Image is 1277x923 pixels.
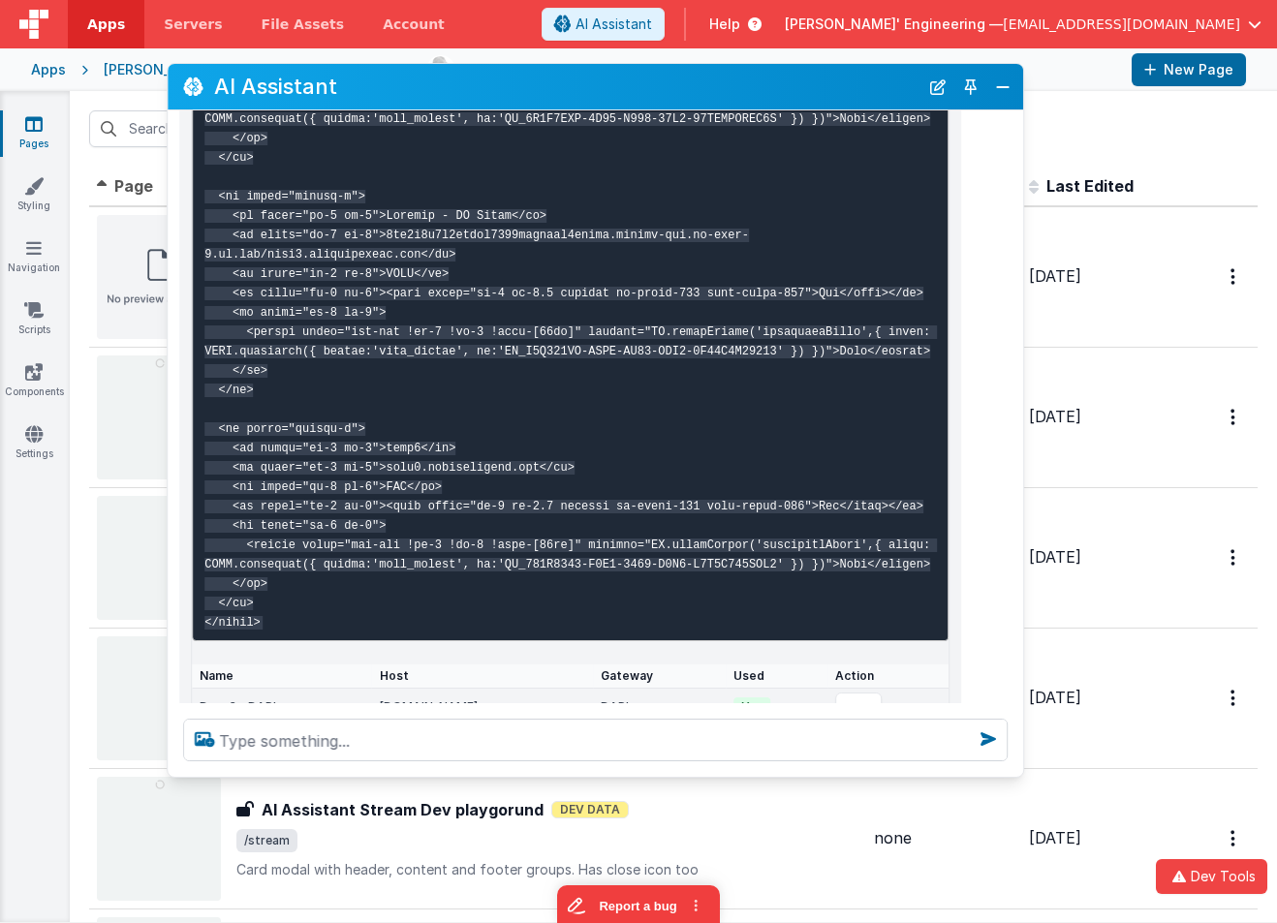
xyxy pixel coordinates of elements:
[1003,15,1240,34] span: [EMAIL_ADDRESS][DOMAIN_NAME]
[316,60,411,79] div: Development
[1029,547,1081,567] span: [DATE]
[104,60,278,79] div: [PERSON_NAME] test App
[1132,53,1246,86] button: New Page
[214,75,919,98] h2: AI Assistant
[89,110,399,147] input: Search pages, id's ...
[827,664,949,689] th: Action
[1029,266,1081,286] span: [DATE]
[874,827,1013,849] div: none
[236,829,297,852] span: /stream
[192,689,371,726] td: Deng3 - DAPI
[1219,678,1250,718] button: Options
[990,74,1015,101] button: Close
[957,74,984,101] button: Toggle Pin
[1029,688,1081,707] span: [DATE]
[1219,397,1250,437] button: Options
[924,74,951,101] button: New Chat
[427,56,454,83] img: 11ac31fe5dc3d0eff3fbbbf7b26fa6e1
[785,15,1003,34] span: [PERSON_NAME]' Engineering —
[1219,538,1250,577] button: Options
[1219,257,1250,296] button: Options
[835,692,882,722] button: Open
[372,664,593,689] th: Host
[593,689,726,726] td: DAPI
[1219,818,1250,858] button: Options
[542,8,665,41] button: AI Assistant
[192,664,371,689] th: Name
[1029,407,1081,426] span: [DATE]
[733,697,770,716] span: Yes
[709,15,740,34] span: Help
[164,15,222,34] span: Servers
[1046,176,1134,196] span: Last Edited
[726,664,827,689] th: Used
[262,798,544,821] h3: AI Assistant Stream Dev playgorund
[785,15,1261,34] button: [PERSON_NAME]' Engineering — [EMAIL_ADDRESS][DOMAIN_NAME]
[593,664,726,689] th: Gateway
[31,60,66,79] div: Apps
[1156,859,1267,894] button: Dev Tools
[551,801,629,818] span: Dev Data
[236,860,858,879] p: Card modal with header, content and footer groups. Has close icon too
[87,15,125,34] span: Apps
[576,15,652,34] span: AI Assistant
[1029,828,1081,847] span: [DATE]
[262,15,345,34] span: File Assets
[114,176,153,196] span: Page
[372,689,593,726] td: [DOMAIN_NAME]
